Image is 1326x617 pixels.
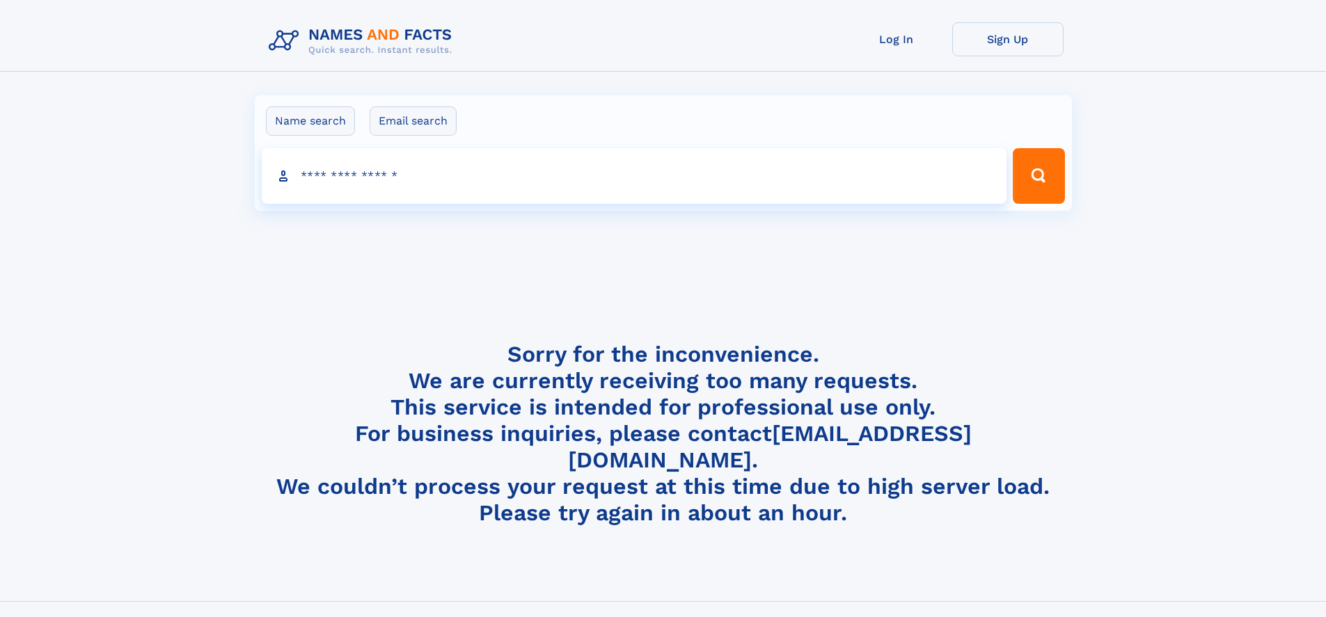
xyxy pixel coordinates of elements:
[952,22,1064,56] a: Sign Up
[370,106,457,136] label: Email search
[1013,148,1064,204] button: Search Button
[262,148,1007,204] input: search input
[263,22,464,60] img: Logo Names and Facts
[263,341,1064,527] h4: Sorry for the inconvenience. We are currently receiving too many requests. This service is intend...
[568,420,972,473] a: [EMAIL_ADDRESS][DOMAIN_NAME]
[841,22,952,56] a: Log In
[266,106,355,136] label: Name search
